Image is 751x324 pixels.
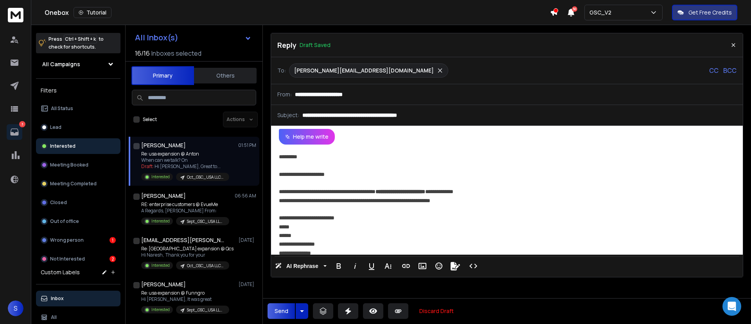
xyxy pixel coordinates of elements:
p: RE: enterprise customers @ EvueMe [141,201,229,208]
p: GSC_V2 [589,9,614,16]
button: Discard Draft [413,303,460,319]
p: CC [709,66,719,75]
span: AI Rephrase [285,263,320,270]
button: Insert Image (Ctrl+P) [415,258,430,274]
p: Draft Saved [300,41,331,49]
p: Subject: [277,111,299,119]
p: Lead [50,124,61,130]
p: To: [277,67,286,74]
button: Not Interested2 [36,251,120,267]
p: Inbox [51,295,64,302]
p: Interested [151,262,170,268]
button: Lead [36,119,120,135]
button: Closed [36,195,120,210]
p: All Status [51,105,73,112]
button: Signature [448,258,463,274]
p: Interested [151,307,170,313]
p: Wrong person [50,237,84,243]
h1: [PERSON_NAME] [141,192,186,200]
p: Interested [50,143,75,149]
h1: [PERSON_NAME] [141,141,186,149]
p: Meeting Booked [50,162,88,168]
button: Tutorial [74,7,111,18]
div: 1 [110,237,116,243]
span: 16 / 16 [135,49,150,58]
label: Select [143,116,157,123]
button: Help me write [279,129,335,145]
span: 50 [572,6,577,12]
p: Meeting Completed [50,181,97,187]
p: Interested [151,174,170,180]
h1: All Inbox(s) [135,34,178,42]
button: Underline (Ctrl+U) [364,258,379,274]
h3: Inboxes selected [151,49,201,58]
button: Others [194,67,257,84]
button: All Status [36,101,120,116]
button: Send [268,303,295,319]
button: Italic (Ctrl+I) [348,258,363,274]
h1: [PERSON_NAME] [141,281,186,288]
h1: All Campaigns [42,60,80,68]
button: All Inbox(s) [129,30,258,45]
p: Not Interested [50,256,85,262]
p: Reply [277,40,296,51]
p: Re: usa expansion @ Funngro [141,290,229,296]
p: Out of office [50,218,79,224]
p: Hi Naresh, Thank you for your [141,252,234,258]
p: All [51,314,57,320]
button: Primary [131,66,194,85]
button: More Text [381,258,395,274]
p: Re: usa expansion @ Anton [141,151,229,157]
button: Emoticons [431,258,446,274]
p: [DATE] [239,281,256,288]
button: Interested [36,138,120,154]
p: Sept_GSC_USA LLC _ [GEOGRAPHIC_DATA] [187,219,225,224]
p: From: [277,91,292,98]
p: [PERSON_NAME][EMAIL_ADDRESS][DOMAIN_NAME] [294,67,434,74]
p: Re: [GEOGRAPHIC_DATA] expansion @ Qcs [141,246,234,252]
p: 01:51 PM [238,142,256,148]
span: Ctrl + Shift + k [64,34,97,43]
p: Interested [151,218,170,224]
p: 3 [19,121,25,127]
button: Meeting Booked [36,157,120,173]
div: 2 [110,256,116,262]
button: Meeting Completed [36,176,120,192]
h3: Custom Labels [41,268,80,276]
a: 3 [7,124,22,140]
p: Oct_GSC_USA LLC_20-100_India [187,263,225,269]
p: Closed [50,199,67,206]
button: Insert Link (Ctrl+K) [399,258,413,274]
p: Get Free Credits [688,9,732,16]
p: Hi [PERSON_NAME], It was great [141,296,229,302]
p: 06:56 AM [235,193,256,199]
h3: Filters [36,85,120,96]
button: AI Rephrase [273,258,328,274]
div: Open Intercom Messenger [722,297,741,316]
span: Draft: [141,163,154,170]
button: Inbox [36,291,120,306]
p: Sept_GSC_USA LLC _ [GEOGRAPHIC_DATA] [187,307,225,313]
p: Press to check for shortcuts. [49,35,104,51]
button: S [8,300,23,316]
button: Out of office [36,214,120,229]
button: All Campaigns [36,56,120,72]
p: A Regards, [PERSON_NAME] From: [141,208,229,214]
div: Onebox [45,7,550,18]
span: Hi [PERSON_NAME], Great to ... [155,163,221,170]
p: [DATE] [239,237,256,243]
p: BCC [723,66,737,75]
button: Get Free Credits [672,5,737,20]
p: When can we talk? On [141,157,229,163]
p: Oct_GSC_USA LLC_20-100_India [187,174,225,180]
button: Wrong person1 [36,232,120,248]
h1: [EMAIL_ADDRESS][PERSON_NAME][DOMAIN_NAME] [141,236,227,244]
button: Code View [466,258,481,274]
button: Bold (Ctrl+B) [331,258,346,274]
